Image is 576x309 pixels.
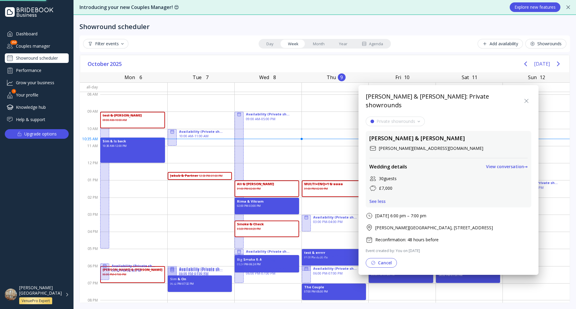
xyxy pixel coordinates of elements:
[369,135,465,142] div: [PERSON_NAME] & [PERSON_NAME]
[366,248,531,253] div: Event created by: You on [DATE]
[375,225,493,231] div: [PERSON_NAME][GEOGRAPHIC_DATA], [STREET_ADDRESS]
[486,162,528,171] button: View conversation→
[379,185,392,191] div: £ 7,000
[369,199,385,204] button: See less
[369,163,407,170] div: Wedding details
[366,92,522,109] div: [PERSON_NAME] & [PERSON_NAME]: Private showrounds
[486,164,528,169] div: View conversation →
[366,117,425,126] button: Private showrounds
[379,176,397,182] div: 30 guests
[375,237,439,243] div: Reconfirmation: 48 hours before
[375,213,426,219] div: [DATE] 6:00 pm – 7:00 pm
[376,119,415,124] div: Private showrounds
[366,258,397,268] button: Cancel
[379,145,483,151] div: [PERSON_NAME][EMAIL_ADDRESS][DOMAIN_NAME]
